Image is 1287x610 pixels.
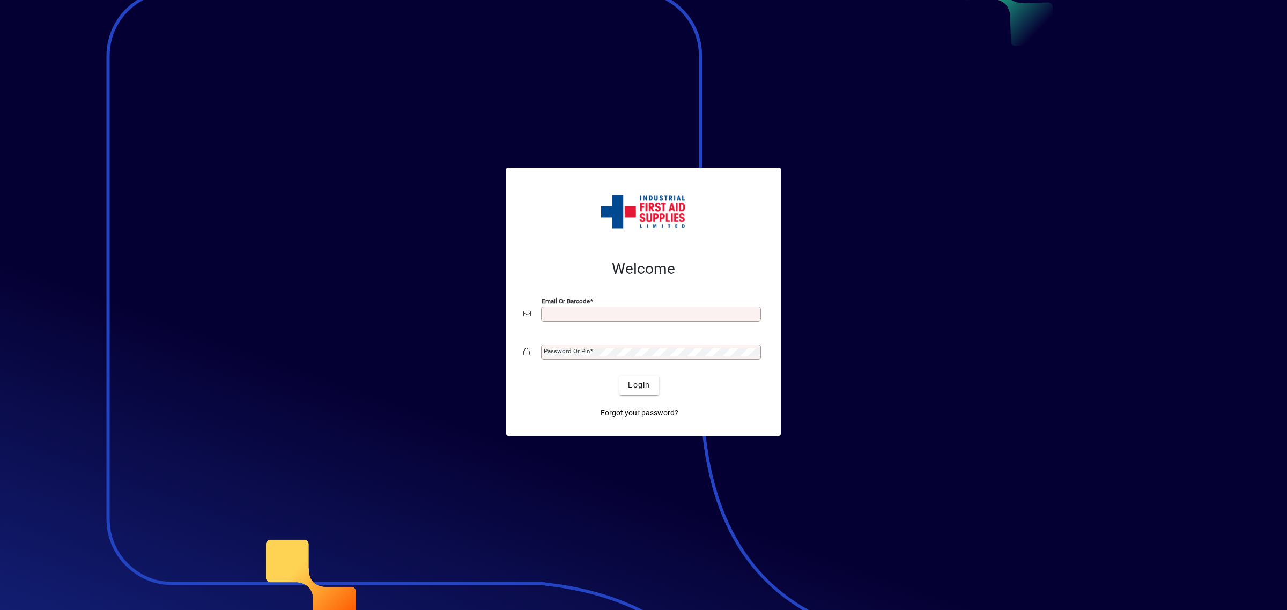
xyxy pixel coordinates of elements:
button: Login [619,376,659,395]
span: Forgot your password? [601,407,678,419]
mat-label: Password or Pin [544,347,590,355]
h2: Welcome [523,260,764,278]
span: Login [628,380,650,391]
mat-label: Email or Barcode [542,297,590,304]
a: Forgot your password? [596,404,683,423]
